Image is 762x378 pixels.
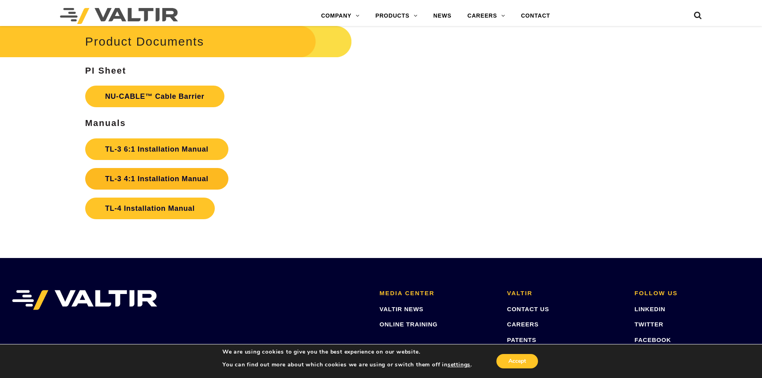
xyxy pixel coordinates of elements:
button: settings [448,361,470,368]
a: NU-CABLE™ Cable Barrier [85,86,224,107]
p: You can find out more about which cookies we are using or switch them off in . [222,361,472,368]
a: VALTIR NEWS [380,306,424,312]
a: CONTACT US [507,306,549,312]
a: CAREERS [507,321,539,328]
a: TL-4 Installation Manual [85,198,215,219]
a: LINKEDIN [634,306,665,312]
a: FACEBOOK [634,336,671,343]
a: NEWS [425,8,459,24]
h2: MEDIA CENTER [380,290,495,297]
a: CAREERS [460,8,513,24]
strong: TL-3 6:1 Installation Manual [105,145,208,153]
button: Accept [496,354,538,368]
a: ONLINE TRAINING [380,321,438,328]
a: PRODUCTS [368,8,426,24]
p: We are using cookies to give you the best experience on our website. [222,348,472,356]
a: COMPANY [313,8,368,24]
img: VALTIR [12,290,157,310]
h2: VALTIR [507,290,623,297]
strong: Manuals [85,118,126,128]
img: Valtir [60,8,178,24]
a: TL-3 4:1 Installation Manual [85,168,228,190]
strong: PI Sheet [85,66,126,76]
a: CONTACT [513,8,558,24]
a: TWITTER [634,321,663,328]
h2: FOLLOW US [634,290,750,297]
a: PATENTS [507,336,536,343]
a: TL-3 6:1 Installation Manual [85,138,228,160]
